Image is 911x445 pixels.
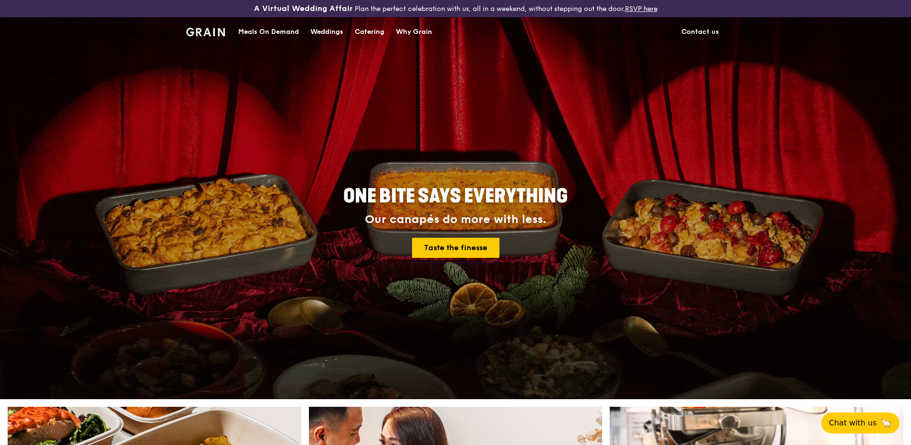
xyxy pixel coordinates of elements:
span: 🦙 [880,417,892,429]
a: RSVP here [625,5,657,13]
div: Catering [355,18,384,46]
a: Why Grain [390,18,438,46]
a: Weddings [305,18,349,46]
a: Contact us [676,18,725,46]
button: Chat with us🦙 [821,413,900,434]
h3: A Virtual Wedding Affair [254,4,353,13]
div: Plan the perfect celebration with us, all in a weekend, without stepping out the door. [180,4,731,13]
a: GrainGrain [186,17,225,45]
div: Meals On Demand [238,18,299,46]
div: Our canapés do more with less. [284,213,627,226]
a: Catering [349,18,390,46]
div: Why Grain [396,18,432,46]
div: Weddings [310,18,343,46]
span: ONE BITE SAYS EVERYTHING [343,185,568,208]
a: Taste the finesse [412,238,499,258]
span: Chat with us [829,417,877,429]
img: Grain [186,28,225,36]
